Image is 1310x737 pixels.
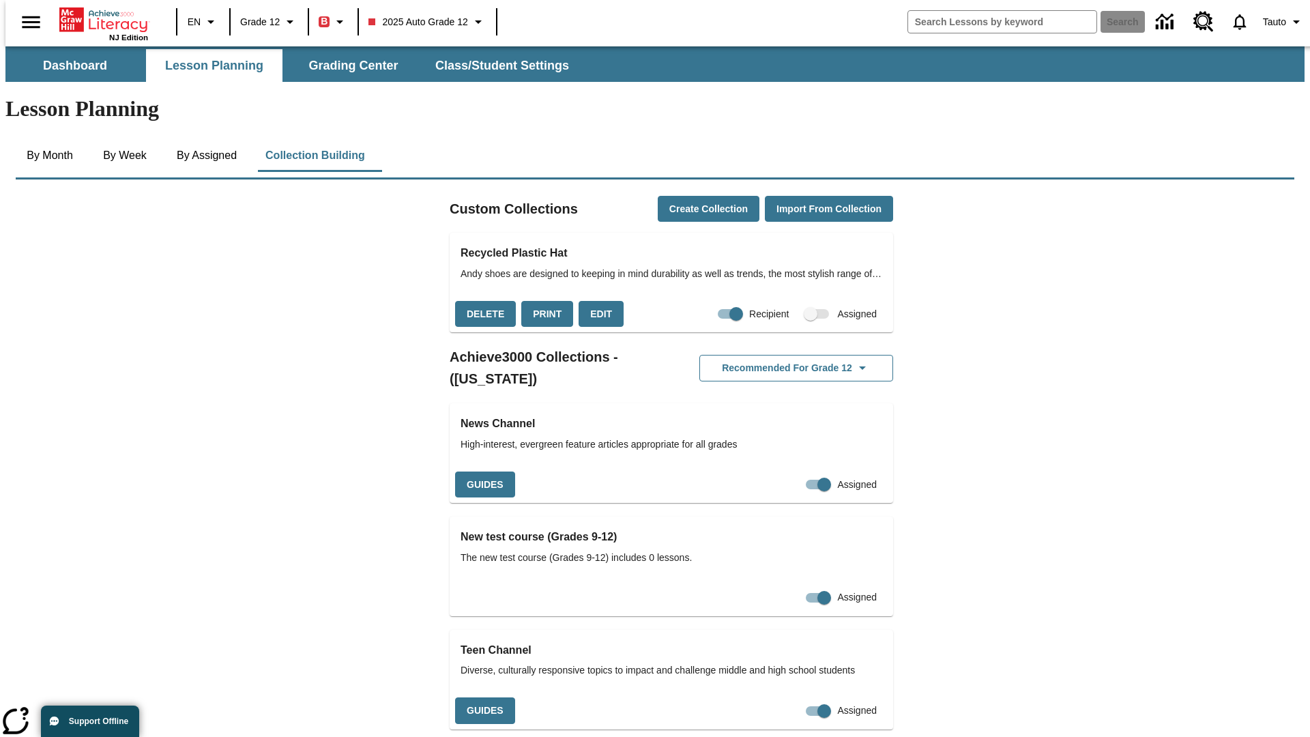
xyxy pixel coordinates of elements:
[461,244,882,263] h3: Recycled Plastic Hat
[109,33,148,42] span: NJ Edition
[16,139,84,172] button: By Month
[908,11,1096,33] input: search field
[749,307,789,321] span: Recipient
[7,49,143,82] button: Dashboard
[658,196,759,222] button: Create Collection
[1257,10,1310,34] button: Profile/Settings
[321,13,327,30] span: B
[455,472,515,498] button: Guides
[450,198,578,220] h2: Custom Collections
[579,301,624,328] button: Edit
[254,139,376,172] button: Collection Building
[699,355,893,381] button: Recommended for Grade 12
[837,590,877,605] span: Assigned
[461,641,882,660] h3: Teen Channel
[1185,3,1222,40] a: Resource Center, Will open in new tab
[837,704,877,718] span: Assigned
[59,5,148,42] div: Home
[1148,3,1185,41] a: Data Center
[5,46,1305,82] div: SubNavbar
[188,15,201,29] span: EN
[461,267,882,281] span: Andy shoes are designed to keeping in mind durability as well as trends, the most stylish range o...
[285,49,422,82] button: Grading Center
[368,15,467,29] span: 2025 Auto Grade 12
[41,706,139,737] button: Support Offline
[313,10,353,34] button: Boost Class color is red. Change class color
[5,96,1305,121] h1: Lesson Planning
[146,49,282,82] button: Lesson Planning
[461,437,882,452] span: High-interest, evergreen feature articles appropriate for all grades
[69,717,128,726] span: Support Offline
[521,301,573,328] button: Print, will open in a new window
[166,139,248,172] button: By Assigned
[455,697,515,724] button: Guides
[424,49,580,82] button: Class/Student Settings
[308,58,398,74] span: Grading Center
[11,2,51,42] button: Open side menu
[461,414,882,433] h3: News Channel
[240,15,280,29] span: Grade 12
[837,307,877,321] span: Assigned
[5,49,581,82] div: SubNavbar
[59,6,148,33] a: Home
[235,10,304,34] button: Grade: Grade 12, Select a grade
[363,10,491,34] button: Class: 2025 Auto Grade 12, Select your class
[461,551,882,565] span: The new test course (Grades 9-12) includes 0 lessons.
[461,663,882,678] span: Diverse, culturally responsive topics to impact and challenge middle and high school students
[837,478,877,492] span: Assigned
[1263,15,1286,29] span: Tauto
[91,139,159,172] button: By Week
[461,528,882,547] h3: New test course (Grades 9-12)
[1222,4,1257,40] a: Notifications
[765,196,893,222] button: Import from Collection
[181,10,225,34] button: Language: EN, Select a language
[455,301,516,328] button: Delete
[450,346,671,390] h2: Achieve3000 Collections - ([US_STATE])
[435,58,569,74] span: Class/Student Settings
[43,58,107,74] span: Dashboard
[165,58,263,74] span: Lesson Planning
